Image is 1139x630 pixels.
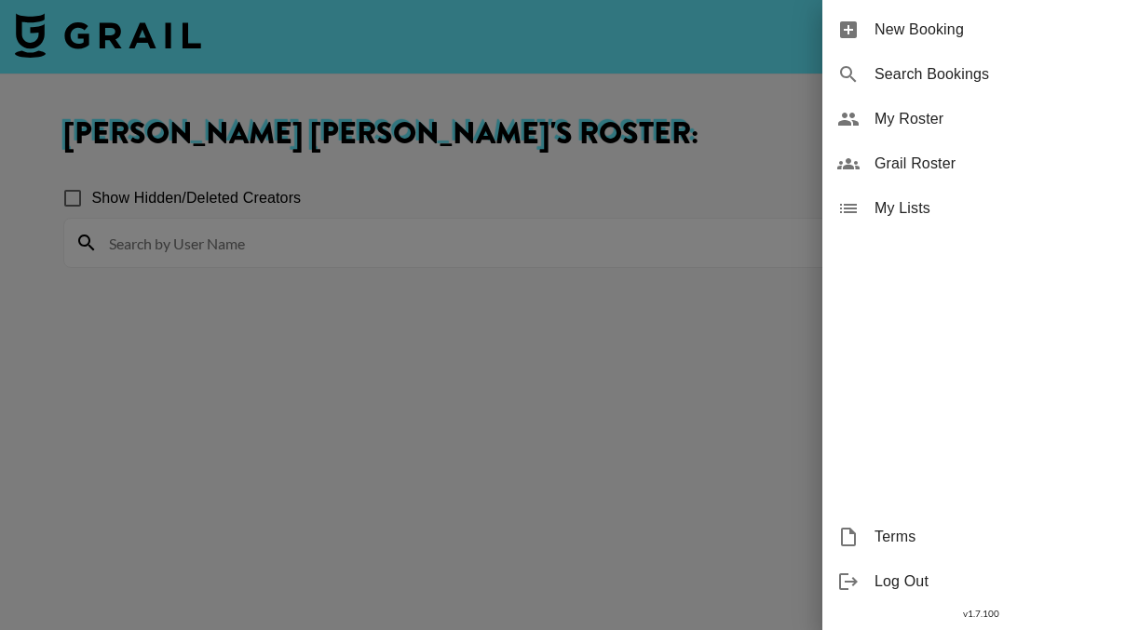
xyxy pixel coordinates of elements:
[822,141,1139,186] div: Grail Roster
[875,63,1124,86] span: Search Bookings
[822,559,1139,604] div: Log Out
[822,186,1139,231] div: My Lists
[822,52,1139,97] div: Search Bookings
[875,570,1124,593] span: Log Out
[875,526,1124,548] span: Terms
[822,7,1139,52] div: New Booking
[822,515,1139,559] div: Terms
[875,19,1124,41] span: New Booking
[875,197,1124,220] span: My Lists
[875,153,1124,175] span: Grail Roster
[875,108,1124,130] span: My Roster
[822,97,1139,141] div: My Roster
[822,604,1139,623] div: v 1.7.100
